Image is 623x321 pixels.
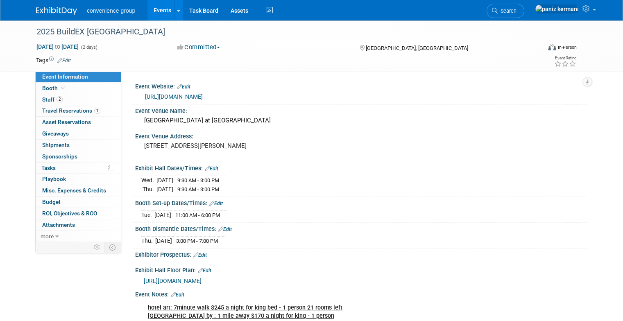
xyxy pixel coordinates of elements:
div: In-Person [557,44,577,50]
img: ExhibitDay [36,7,77,15]
pre: [STREET_ADDRESS][PERSON_NAME] [144,142,315,149]
i: Booth reservation complete [61,86,66,90]
div: Exhibit Hall Dates/Times: [135,162,587,173]
span: Misc. Expenses & Credits [42,187,106,194]
a: [URL][DOMAIN_NAME] [145,93,203,100]
a: Travel Reservations1 [36,105,121,116]
span: Staff [42,96,63,103]
span: 1 [94,108,100,114]
a: Misc. Expenses & Credits [36,185,121,196]
td: Tue. [141,211,154,219]
div: 2025 BuildEX [GEOGRAPHIC_DATA] [34,25,531,39]
td: [DATE] [156,176,173,185]
span: Booth [42,85,67,91]
img: paniz kermani [535,5,579,14]
td: [DATE] [155,237,172,245]
a: Sponsorships [36,151,121,162]
div: Booth Set-up Dates/Times: [135,197,587,208]
span: 2 [57,96,63,102]
a: Search [487,4,524,18]
a: Staff2 [36,94,121,105]
div: Event Format [497,43,577,55]
span: more [41,233,54,240]
span: 3:00 PM - 7:00 PM [176,238,218,244]
div: Event Venue Address: [135,130,587,140]
div: Event Notes: [135,288,587,299]
div: Booth Dismantle Dates/Times: [135,223,587,233]
a: Playbook [36,174,121,185]
span: [GEOGRAPHIC_DATA], [GEOGRAPHIC_DATA] [366,45,468,51]
span: Sponsorships [42,153,77,160]
a: Giveaways [36,128,121,139]
div: Event Website: [135,80,587,91]
span: 9:30 AM - 3:00 PM [177,186,219,192]
span: [DATE] [DATE] [36,43,79,50]
span: 11:00 AM - 6:00 PM [175,212,220,218]
div: Event Venue Name: [135,105,587,115]
span: Giveaways [42,130,69,137]
span: Travel Reservations [42,107,100,114]
a: Edit [177,84,190,90]
span: Asset Reservations [42,119,91,125]
div: Exhibitor Prospectus: [135,249,587,259]
button: Committed [174,43,223,52]
a: more [36,231,121,242]
span: Budget [42,199,61,205]
a: Event Information [36,71,121,82]
div: [GEOGRAPHIC_DATA] at [GEOGRAPHIC_DATA] [141,114,581,127]
a: Edit [57,58,71,63]
span: convenience group [87,7,135,14]
a: Booth [36,83,121,94]
a: Shipments [36,140,121,151]
span: Event Information [42,73,88,80]
span: Search [498,8,517,14]
a: Budget [36,197,121,208]
a: Tasks [36,163,121,174]
u: hotel art: 7minute walk $245 a night for king bed - 1 person 21 rooms left [148,304,342,311]
span: ROI, Objectives & ROO [42,210,97,217]
span: Playbook [42,176,66,182]
a: Edit [205,166,218,172]
td: Thu. [141,237,155,245]
td: Wed. [141,176,156,185]
a: Edit [171,292,184,298]
td: Personalize Event Tab Strip [90,242,104,253]
span: Tasks [41,165,56,171]
span: to [54,43,61,50]
td: Tags [36,56,71,64]
u: [GEOGRAPHIC_DATA] by : 1 mile away $170 a night for king - 1 person [148,312,334,319]
img: Format-Inperson.png [548,44,556,50]
a: Edit [209,201,223,206]
span: Attachments [42,222,75,228]
a: Edit [218,226,232,232]
span: Shipments [42,142,70,148]
div: Exhibit Hall Floor Plan: [135,264,587,275]
td: Toggle Event Tabs [104,242,121,253]
span: 9:30 AM - 3:00 PM [177,177,219,183]
span: (2 days) [80,45,97,50]
a: Edit [198,268,211,274]
a: Asset Reservations [36,117,121,128]
a: Attachments [36,219,121,231]
td: [DATE] [154,211,171,219]
a: [URL][DOMAIN_NAME] [144,278,202,284]
a: Edit [193,252,207,258]
td: [DATE] [156,185,173,194]
a: ROI, Objectives & ROO [36,208,121,219]
div: Event Rating [554,56,576,60]
td: Thu. [141,185,156,194]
